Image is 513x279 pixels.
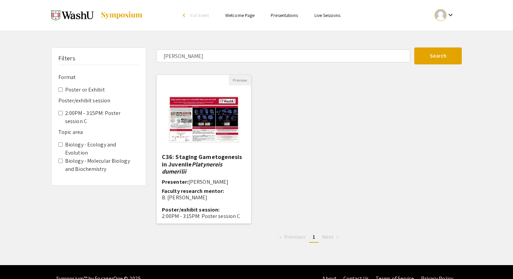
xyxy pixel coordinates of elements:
button: Preview [229,75,251,85]
a: Welcome Page [225,12,254,18]
a: Live Sessions [315,12,340,18]
h6: Presenter: [162,179,246,185]
h6: Poster/exhibit session [58,97,139,104]
span: [PERSON_NAME] [188,178,228,185]
em: Platynereis dumerilii [162,160,222,176]
ul: Pagination [156,232,462,243]
h5: C36: Staging Gametogenesis in Juvenile [162,153,246,175]
span: Previous [284,233,305,240]
h6: Topic area [58,129,139,135]
label: Biology - Molecular Biology and Biochemistry [65,157,139,173]
h5: Filters [58,55,75,62]
img: Spring 2025 Undergraduate Research Symposium [51,7,94,24]
span: Poster/exhibit session: [162,206,220,213]
label: Biology - Ecology and Evolution [65,141,139,157]
span: Next [322,233,334,240]
span: 1 [312,233,315,240]
h6: Format [58,74,139,80]
label: Poster or Exhibit [65,86,105,94]
img: Symposium by ForagerOne [100,11,143,19]
div: Open Presentation <p>C36: Staging Gametogenesis in Juvenile <em>Platynereis dumerilii</em></p> [156,75,251,224]
input: Search Keyword(s) Or Author(s) [156,49,410,62]
mat-icon: Expand account dropdown [446,11,455,19]
img: <p>C36: Staging Gametogenesis in Juvenile <em>Platynereis dumerilii</em></p> [162,85,246,153]
div: arrow_back_ios [183,13,187,17]
button: Search [414,47,462,64]
button: Expand account dropdown [427,7,462,23]
p: B. [PERSON_NAME] [162,194,246,201]
a: Spring 2025 Undergraduate Research Symposium [51,7,143,24]
span: Exit Event [190,12,209,18]
label: 2:00PM - 3:15PM: Poster session C [65,109,139,125]
span: Faculty research mentor: [162,187,224,195]
iframe: Chat [5,248,29,274]
p: 2:00PM - 3:15PM: Poster session C [162,213,246,219]
a: Presentations [271,12,298,18]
